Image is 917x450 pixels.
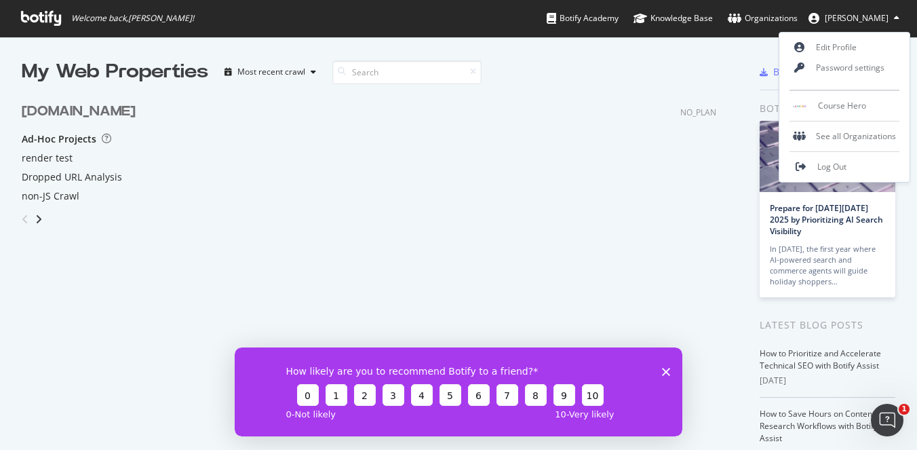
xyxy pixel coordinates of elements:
[22,132,96,146] div: Ad-Hoc Projects
[235,348,682,436] iframe: Survey from Botify
[22,86,727,277] div: grid
[547,12,619,25] div: Botify Academy
[22,151,73,165] a: render test
[728,12,798,25] div: Organizations
[760,375,895,387] div: [DATE]
[779,37,910,58] a: Edit Profile
[22,102,136,121] div: [DOMAIN_NAME]
[760,318,895,333] div: Latest Blog Posts
[22,170,122,184] a: Dropped URL Analysis
[779,157,910,177] a: Log Out
[779,58,910,78] a: Password settings
[760,408,891,444] a: How to Save Hours on Content and Research Workflows with Botify Assist
[792,98,808,114] img: Course Hero
[332,60,482,84] input: Search
[22,58,208,86] div: My Web Properties
[34,212,43,226] div: angle-right
[818,100,866,111] span: Course Hero
[825,12,889,24] span: Abishek Rajendra
[798,7,910,29] button: [PERSON_NAME]
[760,101,895,116] div: Botify news
[770,244,885,287] div: In [DATE], the first year where AI-powered search and commerce agents will guide holiday shoppers…
[871,404,903,436] iframe: Intercom live chat
[770,202,883,237] a: Prepare for [DATE][DATE] 2025 by Prioritizing AI Search Visibility
[219,61,321,83] button: Most recent crawl
[760,65,869,79] a: Botify Chrome Plugin
[760,348,881,371] a: How to Prioritize and Accelerate Technical SEO with Botify Assist
[633,12,713,25] div: Knowledge Base
[760,121,895,192] img: Prepare for Black Friday 2025 by Prioritizing AI Search Visibility
[899,404,910,415] span: 1
[237,68,305,76] div: Most recent crawl
[71,13,194,24] span: Welcome back, [PERSON_NAME] !
[22,189,79,203] a: non-JS Crawl
[773,65,869,79] div: Botify Chrome Plugin
[680,107,716,118] div: NO_PLAN
[817,161,846,172] span: Log Out
[779,126,910,147] div: See all Organizations
[16,208,34,230] div: angle-left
